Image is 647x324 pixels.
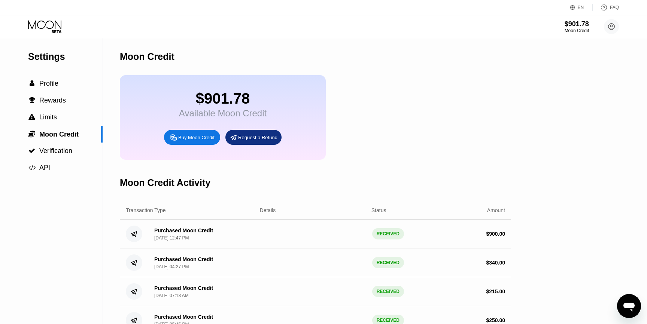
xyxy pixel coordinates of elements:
div:  [28,130,36,138]
div: Purchased Moon Credit [154,256,213,262]
div: FAQ [593,4,619,11]
div: Status [371,207,386,213]
span:  [28,130,35,138]
iframe: Button to launch messaging window [617,294,641,318]
div: $901.78 [179,90,267,107]
div: Moon Credit [565,28,589,33]
div: $901.78Moon Credit [565,20,589,33]
div: Buy Moon Credit [164,130,220,145]
div: Settings [28,51,103,62]
div: Purchased Moon Credit [154,314,213,320]
span: Limits [39,113,57,121]
div: EN [578,5,584,10]
div: $ 215.00 [486,288,505,294]
div: Buy Moon Credit [178,134,215,141]
span:  [28,114,35,120]
div: [DATE] 04:27 PM [154,264,189,269]
div:  [28,147,36,154]
span:  [28,147,35,154]
span: Rewards [39,97,66,104]
div:  [28,114,36,120]
div: Amount [487,207,505,213]
div: Moon Credit Activity [120,177,210,188]
div: FAQ [610,5,619,10]
span: Moon Credit [39,131,79,138]
div: Request a Refund [225,130,282,145]
div: Details [260,207,276,213]
div: EN [570,4,593,11]
div: $ 900.00 [486,231,505,237]
div: $ 250.00 [486,317,505,323]
div: Available Moon Credit [179,108,267,119]
div: $901.78 [565,20,589,28]
span: API [39,164,50,171]
div: Request a Refund [238,134,277,141]
div:  [28,97,36,104]
div: Purchased Moon Credit [154,285,213,291]
div: Moon Credit [120,51,174,62]
div: RECEIVED [372,257,404,268]
div: [DATE] 12:47 PM [154,235,189,241]
span: Verification [39,147,72,155]
span:  [30,80,34,87]
div:  [28,80,36,87]
div: RECEIVED [372,286,404,297]
div: [DATE] 07:13 AM [154,293,189,298]
div: RECEIVED [372,228,404,239]
span:  [28,164,36,171]
div: Purchased Moon Credit [154,227,213,233]
div: $ 340.00 [486,260,505,266]
div: Transaction Type [126,207,166,213]
span:  [29,97,35,104]
span: Profile [39,80,58,87]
